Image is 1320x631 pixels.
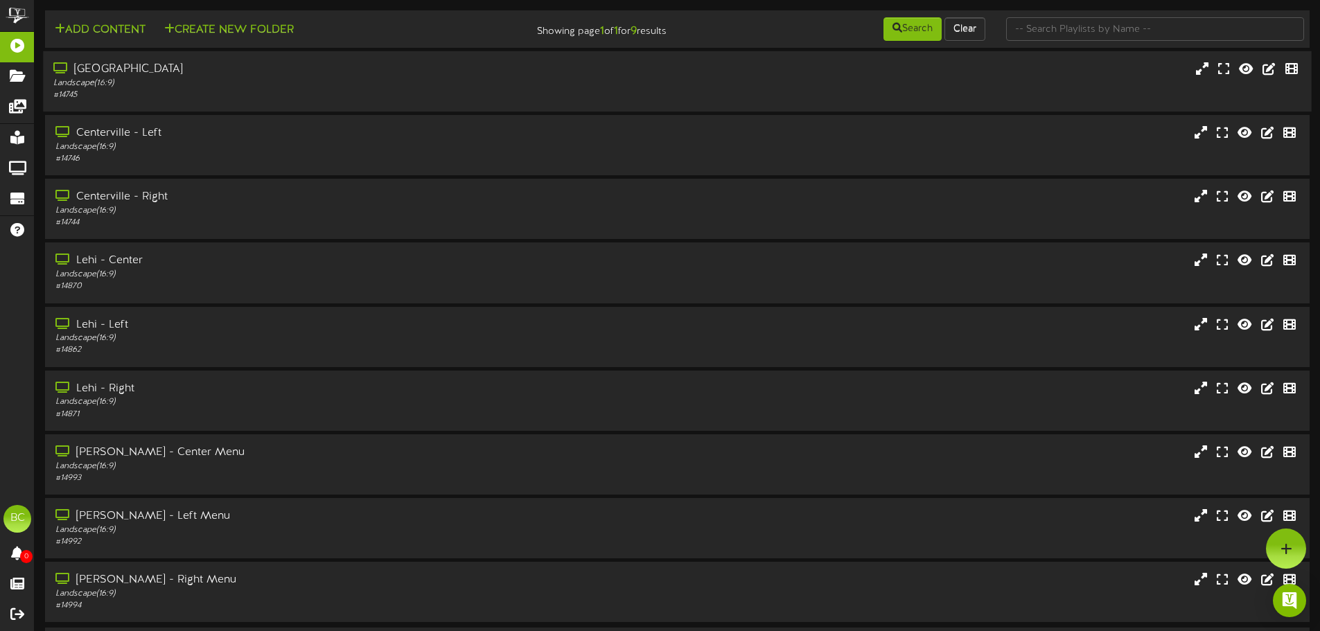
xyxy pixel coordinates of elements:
[55,409,561,420] div: # 14871
[55,189,561,205] div: Centerville - Right
[160,21,298,39] button: Create New Folder
[55,381,561,397] div: Lehi - Right
[55,317,561,333] div: Lehi - Left
[465,16,677,39] div: Showing page of for results
[1273,584,1306,617] div: Open Intercom Messenger
[55,461,561,472] div: Landscape ( 16:9 )
[20,550,33,563] span: 0
[55,445,561,461] div: [PERSON_NAME] - Center Menu
[55,281,561,292] div: # 14870
[55,472,561,484] div: # 14993
[55,141,561,153] div: Landscape ( 16:9 )
[614,25,618,37] strong: 1
[55,205,561,217] div: Landscape ( 16:9 )
[55,269,561,281] div: Landscape ( 16:9 )
[51,21,150,39] button: Add Content
[53,62,561,78] div: [GEOGRAPHIC_DATA]
[55,600,561,612] div: # 14994
[883,17,942,41] button: Search
[55,125,561,141] div: Centerville - Left
[55,332,561,344] div: Landscape ( 16:9 )
[55,344,561,356] div: # 14862
[55,153,561,165] div: # 14746
[55,572,561,588] div: [PERSON_NAME] - Right Menu
[3,505,31,533] div: BC
[53,78,561,89] div: Landscape ( 16:9 )
[53,89,561,101] div: # 14745
[55,253,561,269] div: Lehi - Center
[55,524,561,536] div: Landscape ( 16:9 )
[631,25,637,37] strong: 9
[55,217,561,229] div: # 14744
[55,396,561,408] div: Landscape ( 16:9 )
[55,508,561,524] div: [PERSON_NAME] - Left Menu
[55,536,561,548] div: # 14992
[55,588,561,600] div: Landscape ( 16:9 )
[944,17,985,41] button: Clear
[600,25,604,37] strong: 1
[1006,17,1304,41] input: -- Search Playlists by Name --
